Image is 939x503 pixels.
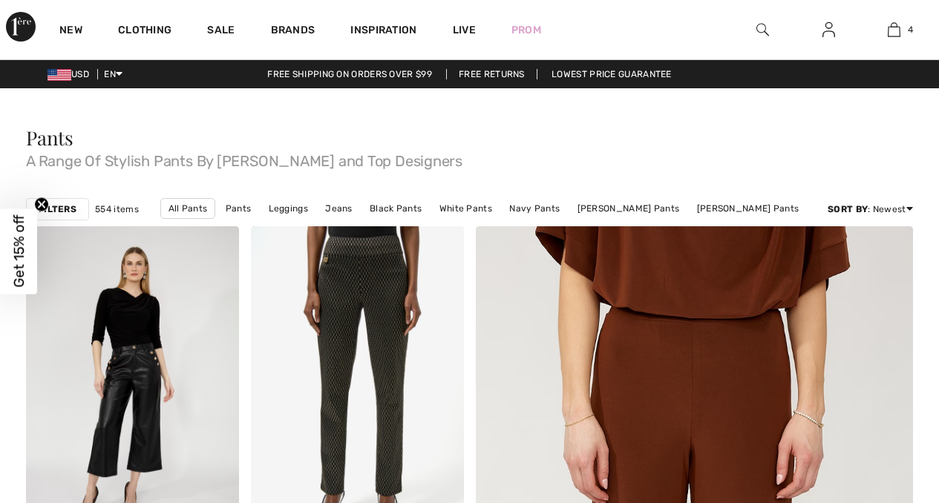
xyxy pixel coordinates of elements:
[888,21,900,39] img: My Bag
[318,199,360,218] a: Jeans
[26,125,73,151] span: Pants
[432,199,500,218] a: White Pants
[690,199,807,218] a: [PERSON_NAME] Pants
[95,203,139,216] span: 554 items
[218,199,259,218] a: Pants
[207,24,235,39] a: Sale
[6,12,36,42] img: 1ère Avenue
[811,21,847,39] a: Sign In
[34,197,49,212] button: Close teaser
[271,24,315,39] a: Brands
[39,203,76,216] strong: Filters
[908,23,913,36] span: 4
[862,21,926,39] a: 4
[255,69,444,79] a: Free shipping on orders over $99
[10,215,27,288] span: Get 15% off
[828,204,868,214] strong: Sort By
[453,22,476,38] a: Live
[828,203,913,216] div: : Newest
[118,24,171,39] a: Clothing
[48,69,71,81] img: US Dollar
[446,69,537,79] a: Free Returns
[502,199,567,218] a: Navy Pants
[104,69,122,79] span: EN
[756,21,769,39] img: search the website
[350,24,416,39] span: Inspiration
[511,22,541,38] a: Prom
[261,199,315,218] a: Leggings
[26,148,913,168] span: A Range Of Stylish Pants By [PERSON_NAME] and Top Designers
[540,69,684,79] a: Lowest Price Guarantee
[160,198,216,219] a: All Pants
[59,24,82,39] a: New
[48,69,95,79] span: USD
[570,199,687,218] a: [PERSON_NAME] Pants
[822,21,835,39] img: My Info
[362,199,429,218] a: Black Pants
[843,392,924,429] iframe: Opens a widget where you can find more information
